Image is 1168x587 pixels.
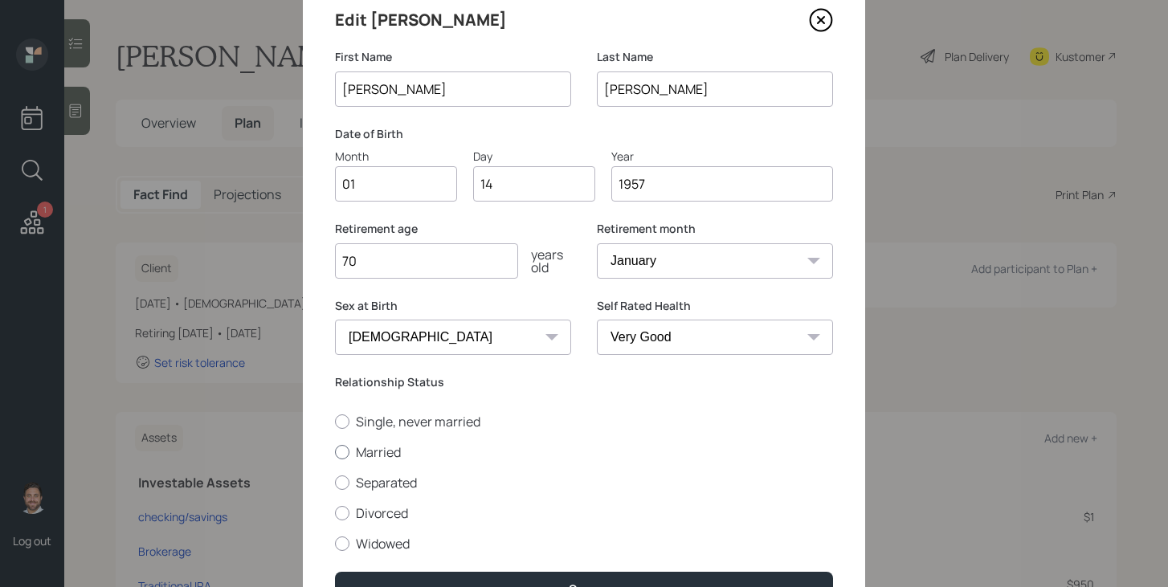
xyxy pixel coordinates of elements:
[335,413,833,430] label: Single, never married
[473,148,595,165] div: Day
[335,374,833,390] label: Relationship Status
[335,49,571,65] label: First Name
[335,298,571,314] label: Sex at Birth
[335,221,571,237] label: Retirement age
[335,166,457,202] input: Month
[335,443,833,461] label: Married
[597,298,833,314] label: Self Rated Health
[335,7,507,33] h4: Edit [PERSON_NAME]
[335,148,457,165] div: Month
[473,166,595,202] input: Day
[611,166,833,202] input: Year
[518,248,571,274] div: years old
[597,221,833,237] label: Retirement month
[611,148,833,165] div: Year
[597,49,833,65] label: Last Name
[335,126,833,142] label: Date of Birth
[335,474,833,491] label: Separated
[335,504,833,522] label: Divorced
[335,535,833,552] label: Widowed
